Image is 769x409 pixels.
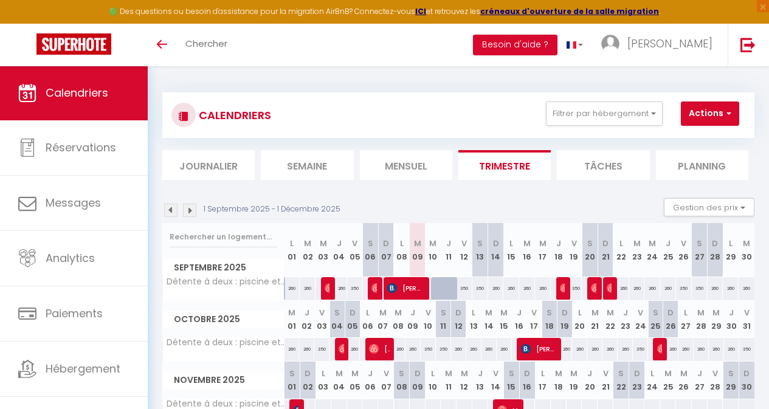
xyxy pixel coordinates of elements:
div: 260 [451,338,466,360]
th: 27 [678,301,694,338]
img: Super Booking [36,33,111,55]
abbr: S [399,368,404,379]
th: 20 [582,223,598,277]
li: Trimestre [458,150,551,180]
abbr: J [337,238,342,249]
abbr: V [531,307,537,318]
div: 260 [503,277,519,300]
a: ... [PERSON_NAME] [592,24,728,66]
abbr: S [728,368,734,379]
abbr: M [712,307,720,318]
abbr: V [638,307,643,318]
th: 01 [284,223,300,277]
abbr: V [712,368,718,379]
span: [PERSON_NAME] [325,277,329,300]
th: 10 [426,223,441,277]
div: 260 [660,277,676,300]
abbr: L [322,368,325,379]
abbr: D [712,238,718,249]
li: Semaine [261,150,353,180]
abbr: M [570,368,578,379]
span: Hébergement [46,361,120,376]
th: 23 [629,223,645,277]
th: 29 [709,301,724,338]
th: 23 [629,362,645,399]
div: 260 [497,338,512,360]
div: 260 [663,338,678,360]
li: Journalier [162,150,255,180]
span: [PERSON_NAME] [560,277,565,300]
abbr: S [697,238,702,249]
div: 260 [284,338,300,360]
abbr: S [441,307,446,318]
abbr: D [524,368,530,379]
th: 02 [299,301,314,338]
th: 26 [676,362,692,399]
abbr: M [379,307,387,318]
th: 17 [535,223,551,277]
span: Détente à deux : piscine et spa [165,399,286,408]
th: 28 [708,362,723,399]
div: 350 [436,338,451,360]
abbr: M [633,238,641,249]
th: 05 [347,362,363,399]
abbr: J [556,238,561,249]
abbr: V [493,368,498,379]
th: 22 [602,301,618,338]
abbr: M [680,368,688,379]
th: 09 [410,223,426,277]
th: 03 [316,223,331,277]
abbr: D [383,238,389,249]
abbr: M [539,238,547,249]
abbr: S [334,307,340,318]
th: 09 [410,362,426,399]
a: ICI [415,6,426,16]
abbr: L [509,238,513,249]
th: 09 [405,301,421,338]
abbr: L [619,238,623,249]
div: 350 [472,277,488,300]
th: 15 [497,301,512,338]
th: 15 [503,362,519,399]
abbr: L [472,307,475,318]
abbr: V [319,307,325,318]
abbr: M [591,307,599,318]
abbr: D [493,238,499,249]
abbr: J [478,368,483,379]
th: 27 [692,223,708,277]
span: [PERSON_NAME] [607,277,612,300]
div: 260 [572,338,587,360]
th: 16 [519,362,535,399]
abbr: M [288,307,295,318]
th: 26 [663,301,678,338]
th: 24 [644,362,660,399]
abbr: J [446,238,451,249]
th: 21 [587,301,602,338]
span: Détente à deux : piscine et spa [165,277,286,286]
div: 260 [557,338,572,360]
th: 19 [567,362,582,399]
span: [PERSON_NAME] [591,277,596,300]
div: 350 [739,338,754,360]
abbr: J [697,368,702,379]
abbr: D [562,307,568,318]
th: 28 [708,223,723,277]
button: Filtrer par hébergement [546,101,663,126]
abbr: V [461,238,467,249]
th: 24 [644,223,660,277]
th: 08 [390,301,405,338]
abbr: M [743,238,750,249]
span: Octobre 2025 [163,311,284,328]
th: 14 [481,301,497,338]
button: Gestion des prix [664,198,754,216]
div: 260 [390,338,405,360]
th: 13 [466,301,481,338]
th: 25 [660,223,676,277]
th: 11 [441,223,457,277]
th: 18 [551,362,567,399]
div: 350 [676,277,692,300]
abbr: M [523,238,531,249]
abbr: M [351,368,359,379]
span: [PERSON_NAME] [657,337,662,360]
